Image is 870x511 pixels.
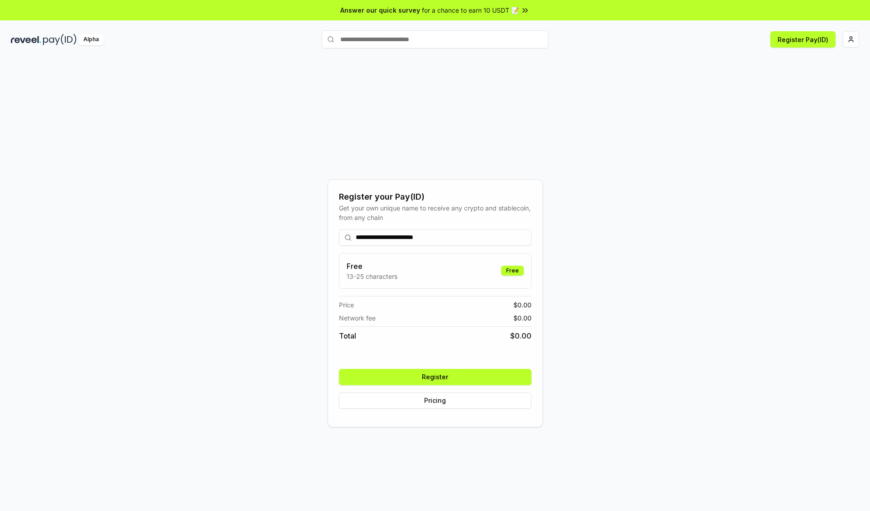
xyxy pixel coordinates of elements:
[339,330,356,341] span: Total
[513,313,532,323] span: $ 0.00
[11,34,41,45] img: reveel_dark
[339,300,354,310] span: Price
[339,191,532,203] div: Register your Pay(ID)
[501,266,524,276] div: Free
[347,272,397,281] p: 13-25 characters
[339,313,376,323] span: Network fee
[339,203,532,222] div: Get your own unique name to receive any crypto and stablecoin, from any chain
[422,5,519,15] span: for a chance to earn 10 USDT 📝
[340,5,420,15] span: Answer our quick survey
[339,369,532,385] button: Register
[510,330,532,341] span: $ 0.00
[43,34,77,45] img: pay_id
[513,300,532,310] span: $ 0.00
[339,392,532,409] button: Pricing
[770,31,836,48] button: Register Pay(ID)
[78,34,104,45] div: Alpha
[347,261,397,272] h3: Free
